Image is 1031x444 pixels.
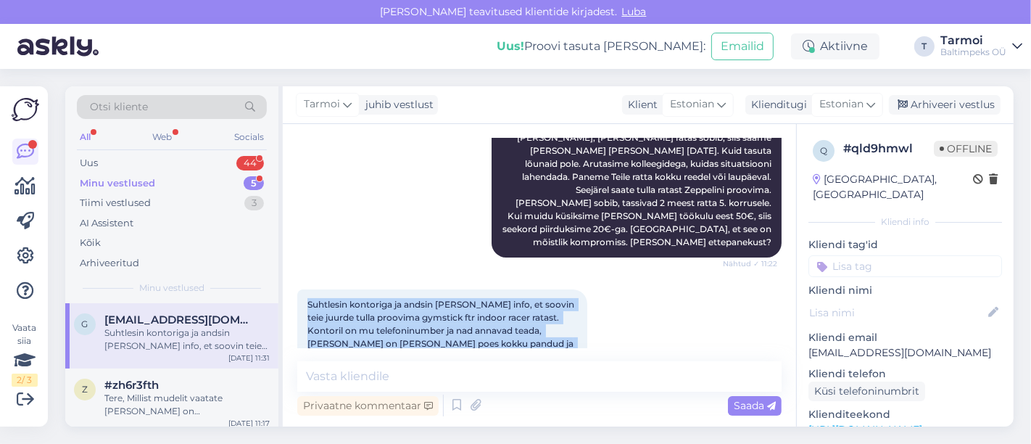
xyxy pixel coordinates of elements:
[791,33,879,59] div: Aktiivne
[228,418,270,429] div: [DATE] 11:17
[231,128,267,147] div: Socials
[228,353,270,363] div: [DATE] 11:31
[80,156,98,170] div: Uus
[820,145,827,156] span: q
[80,216,133,231] div: AI Assistent
[808,215,1002,229] div: Kliendi info
[914,36,935,57] div: T
[808,255,1002,277] input: Lisa tag
[808,407,1002,422] p: Klienditeekond
[745,97,807,112] div: Klienditugi
[889,95,1001,115] div: Arhiveeri vestlus
[940,46,1006,58] div: Baltimpeks OÜ
[809,305,985,321] input: Lisa nimi
[934,141,998,157] span: Offline
[618,5,651,18] span: Luba
[360,97,434,112] div: juhib vestlust
[843,140,934,157] div: # qld9hmwl
[723,258,777,269] span: Nähtud ✓ 11:22
[808,283,1002,298] p: Kliendi nimi
[622,97,658,112] div: Klient
[670,96,714,112] span: Estonian
[82,318,88,329] span: g
[80,176,155,191] div: Minu vestlused
[104,313,255,326] span: gerlipoder300@gmail.com
[82,384,88,395] span: z
[80,236,101,250] div: Kõik
[150,128,175,147] div: Web
[12,98,39,121] img: Askly Logo
[497,39,524,53] b: Uus!
[104,392,270,418] div: Tere, Millist mudelit vaatate [PERSON_NAME] on [PERSON_NAME] puusa ümbermõõt ning [PERSON_NAME] p...
[244,196,264,210] div: 3
[502,132,774,247] span: [PERSON_NAME], [PERSON_NAME] ratas sobib, siis saame [PERSON_NAME] [PERSON_NAME] [DATE]. Kuid tas...
[90,99,148,115] span: Otsi kliente
[104,326,270,353] div: Suhtlesin kontoriga ja andsin [PERSON_NAME] info, et soovin teie juurde tulla proovima gymstick f...
[12,374,38,387] div: 2 / 3
[940,35,1022,58] a: TarmoiBaltimpeks OÜ
[734,399,776,412] span: Saada
[808,345,1002,361] p: [EMAIL_ADDRESS][DOMAIN_NAME]
[808,237,1002,252] p: Kliendi tag'id
[808,423,922,436] a: [URL][DOMAIN_NAME]
[808,382,925,401] div: Küsi telefoninumbrit
[80,196,151,210] div: Tiimi vestlused
[307,299,576,362] span: Suhtlesin kontoriga ja andsin [PERSON_NAME] info, et soovin teie juurde tulla proovima gymstick f...
[12,321,38,387] div: Vaata siia
[104,379,159,392] span: #zh6r3fth
[139,281,204,295] span: Minu vestlused
[304,96,340,112] span: Tarmoi
[80,256,139,271] div: Arhiveeritud
[236,156,264,170] div: 44
[813,172,973,202] div: [GEOGRAPHIC_DATA], [GEOGRAPHIC_DATA]
[808,366,1002,382] p: Kliendi telefon
[711,33,774,60] button: Emailid
[808,330,1002,345] p: Kliendi email
[940,35,1006,46] div: Tarmoi
[77,128,94,147] div: All
[297,396,439,416] div: Privaatne kommentaar
[819,96,864,112] span: Estonian
[244,176,264,191] div: 5
[497,38,705,55] div: Proovi tasuta [PERSON_NAME]:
